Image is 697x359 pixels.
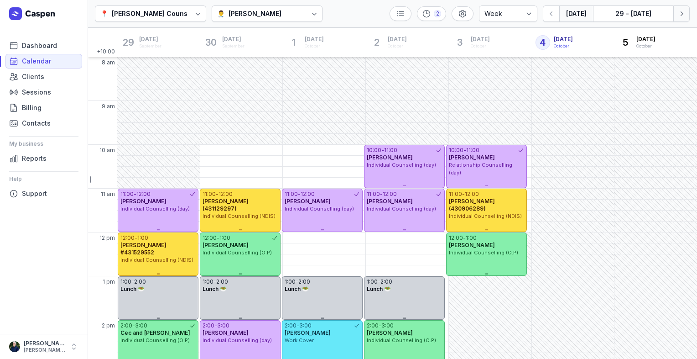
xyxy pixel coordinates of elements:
[285,198,331,205] span: [PERSON_NAME]
[367,285,391,292] span: Lunch 🥗
[217,234,219,242] div: -
[112,8,205,19] div: [PERSON_NAME] Counselling
[120,190,134,198] div: 11:00
[217,8,225,19] div: 👨‍⚕️
[367,322,379,329] div: 2:00
[203,249,272,256] span: Individual Counselling (O.P)
[369,35,384,50] div: 2
[367,206,436,212] span: Individual Counselling (day)
[120,206,190,212] span: Individual Counselling (day)
[299,322,312,329] div: 3:00
[203,322,214,329] div: 2:00
[449,162,512,176] span: Relationship Counselling (day)
[296,278,298,285] div: -
[101,190,115,198] span: 11 am
[367,147,381,154] div: 10:00
[203,198,249,212] span: [PERSON_NAME] (431129297)
[131,278,134,285] div: -
[103,278,115,285] span: 1 pm
[388,36,407,43] span: [DATE]
[9,137,78,151] div: My business
[222,36,244,43] span: [DATE]
[120,242,166,256] span: [PERSON_NAME] #431529552
[636,36,655,43] span: [DATE]
[449,213,522,219] span: Individual Counselling (NDIS)
[559,5,593,22] button: [DATE]
[285,278,296,285] div: 1:00
[286,35,301,50] div: 1
[203,285,227,292] span: Lunch 🥗
[218,190,233,198] div: 12:00
[22,118,51,129] span: Contacts
[102,322,115,329] span: 2 pm
[285,322,296,329] div: 2:00
[367,154,413,161] span: [PERSON_NAME]
[102,59,115,66] span: 8 am
[216,190,218,198] div: -
[298,190,301,198] div: -
[120,198,166,205] span: [PERSON_NAME]
[463,234,466,242] div: -
[22,40,57,51] span: Dashboard
[285,285,309,292] span: Lunch 🥗
[9,341,20,352] img: User profile image
[22,56,51,67] span: Calendar
[367,337,436,343] span: Individual Counselling (O.P)
[305,43,324,49] div: October
[449,147,463,154] div: 10:00
[285,206,354,212] span: Individual Counselling (day)
[134,278,146,285] div: 2:00
[379,322,381,329] div: -
[132,322,135,329] div: -
[9,172,78,186] div: Help
[380,278,392,285] div: 2:00
[285,329,331,336] span: [PERSON_NAME]
[214,322,217,329] div: -
[383,190,397,198] div: 12:00
[134,190,136,198] div: -
[462,190,465,198] div: -
[296,322,299,329] div: -
[22,102,42,113] span: Billing
[99,234,115,242] span: 12 pm
[22,71,44,82] span: Clients
[466,234,477,242] div: 1:00
[120,285,145,292] span: Lunch 🥗
[593,5,673,22] button: 29 - [DATE]
[367,190,380,198] div: 11:00
[301,190,315,198] div: 12:00
[120,322,132,329] div: 2:00
[367,278,378,285] div: 1:00
[203,329,249,336] span: [PERSON_NAME]
[471,36,490,43] span: [DATE]
[305,36,324,43] span: [DATE]
[367,162,436,168] span: Individual Counselling (day)
[22,87,51,98] span: Sessions
[381,322,394,329] div: 3:00
[120,234,135,242] div: 12:00
[100,8,108,19] div: 📍
[24,347,66,354] div: [PERSON_NAME][EMAIL_ADDRESS][DOMAIN_NAME][PERSON_NAME]
[22,188,47,199] span: Support
[120,278,131,285] div: 1:00
[367,329,413,336] span: [PERSON_NAME]
[554,36,573,43] span: [DATE]
[554,43,573,49] div: October
[367,198,413,205] span: [PERSON_NAME]
[466,147,479,154] div: 11:00
[139,43,161,49] div: September
[471,43,490,49] div: October
[137,234,148,242] div: 1:00
[135,234,137,242] div: -
[120,257,193,263] span: Individual Counselling (NDIS)
[203,190,216,198] div: 11:00
[449,234,463,242] div: 12:00
[380,190,383,198] div: -
[298,278,310,285] div: 2:00
[229,8,281,19] div: [PERSON_NAME]
[139,36,161,43] span: [DATE]
[203,278,213,285] div: 1:00
[463,147,466,154] div: -
[388,43,407,49] div: October
[449,154,495,161] span: [PERSON_NAME]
